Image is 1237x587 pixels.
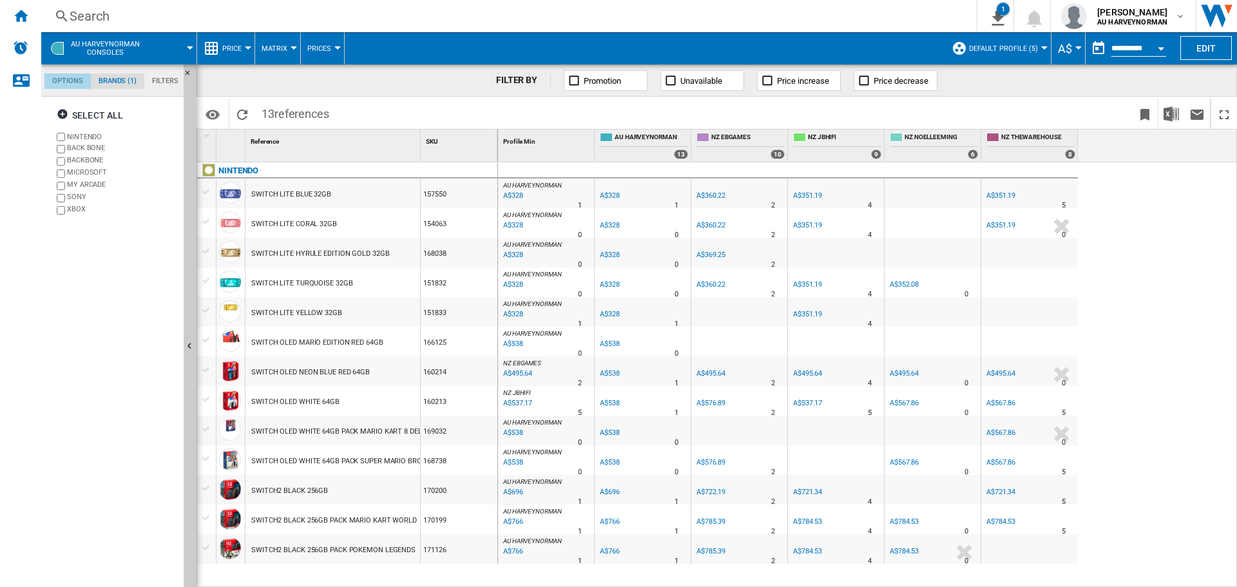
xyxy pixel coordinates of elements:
div: Reference Sort None [248,130,420,149]
span: SKU [426,138,438,145]
div: A$328 [600,191,620,200]
div: 170199 [421,505,497,534]
span: Matrix [262,44,287,53]
div: Prices [307,32,338,64]
span: Reference [251,138,279,145]
div: 151833 [421,297,497,327]
span: AU HARVEYNORMAN [503,241,562,248]
div: 168738 [421,445,497,475]
div: Delivery Time : 1 day [675,496,678,508]
div: AU HARVEYNORMANConsoles [48,32,190,64]
div: 154063 [421,208,497,238]
div: Delivery Time : 1 day [675,377,678,390]
div: Delivery Time : 4 days [868,555,872,568]
span: Profile Min [503,138,535,145]
div: A$784.53 [984,515,1015,528]
div: A$567.86 [986,428,1015,437]
div: A$567.86 [888,456,919,469]
div: A$495.64 [984,367,1015,380]
button: Price [222,32,248,64]
div: Delivery Time : 2 days [771,199,775,212]
div: Price [204,32,248,64]
div: 160213 [421,386,497,416]
div: Delivery Time : 0 day [578,466,582,479]
div: A$328 [600,221,620,229]
div: A$785.39 [696,517,725,526]
div: NZ THEWAREHOUSE 8 offers sold by NZ THEWAREHOUSE [984,130,1078,162]
div: Delivery Time : 4 days [868,525,872,538]
div: Delivery Time : 1 day [578,199,582,212]
div: A$495.64 [888,367,919,380]
div: A$328 [600,310,620,318]
button: Download in Excel [1158,99,1184,129]
div: A$495.64 [791,367,822,380]
div: A$538 [600,458,620,467]
img: excel-24x24.png [1164,106,1179,122]
div: 160214 [421,356,497,386]
div: 10 offers sold by NZ EBGAMES [771,149,785,159]
div: A$538 [598,427,620,439]
div: Delivery Time : 0 day [964,377,968,390]
div: 169032 [421,416,497,445]
div: MY ARCADE [67,180,178,192]
div: Select all [57,104,123,127]
div: A$495.64 [986,369,1015,378]
div: A$576.89 [696,399,725,407]
div: Sort None [423,130,497,149]
span: AU HARVEYNORMAN [503,508,562,515]
div: Last updated : Monday, 25 August 2025 09:16 [501,338,523,351]
div: A$784.53 [986,517,1015,526]
div: A$784.53 [890,517,919,526]
button: Send this report by email [1184,99,1210,129]
div: SWITCH LITE HYRULE EDITION GOLD 32GB [251,239,389,269]
span: AU HARVEYNORMAN [503,419,562,426]
div: A$721.34 [984,486,1015,499]
span: AU HARVEYNORMAN [503,271,562,278]
div: A$328 [598,189,620,202]
div: A$328 [598,308,620,321]
span: Price [222,44,242,53]
div: A$328 [598,278,620,291]
div: Delivery Time : 5 days [868,407,872,419]
div: Delivery Time : 5 days [1062,466,1066,479]
div: Sort None [248,130,420,149]
div: A$360.22 [696,221,725,229]
div: Delivery Time : 0 day [675,436,678,449]
span: AU HARVEYNORMAN:Consoles [71,40,140,57]
div: Delivery Time : 4 days [868,377,872,390]
div: Delivery Time : 4 days [868,229,872,242]
div: SWITCH OLED NEON BLUE RED 64GB [251,358,370,387]
div: A$351.19 [791,308,822,321]
div: A$369.25 [696,251,725,259]
div: Delivery Time : 0 day [675,288,678,301]
button: Unavailable [660,70,744,91]
button: Maximize [1211,99,1237,129]
div: A$328 [598,249,620,262]
div: A$696 [598,486,620,499]
div: BACKBONE [67,155,178,168]
div: A$328 [600,251,620,259]
div: Delivery Time : 5 days [578,407,582,419]
div: A$351.19 [793,310,822,318]
div: A$ [1058,32,1079,64]
button: Open calendar [1149,35,1173,58]
div: A$360.22 [696,191,725,200]
button: Default profile (5) [969,32,1044,64]
div: SWITCH2 BLACK 256GB PACK POKEMON LEGENDS [251,535,416,565]
div: Delivery Time : 2 days [771,466,775,479]
div: Delivery Time : 0 day [964,525,968,538]
input: brand.name [57,194,65,202]
div: A$328 [598,219,620,232]
span: Unavailable [680,76,722,86]
div: 8 offers sold by NZ THEWAREHOUSE [1065,149,1075,159]
div: 151832 [421,267,497,297]
div: 166125 [421,327,497,356]
div: A$576.89 [695,397,725,410]
div: A$766 [600,517,620,526]
div: A$351.19 [984,219,1015,232]
span: AU HARVEYNORMAN [503,182,562,189]
div: A$766 [600,547,620,555]
div: A$538 [598,397,620,410]
div: Delivery Time : 4 days [868,318,872,331]
md-tab-item: Filters [144,73,186,89]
